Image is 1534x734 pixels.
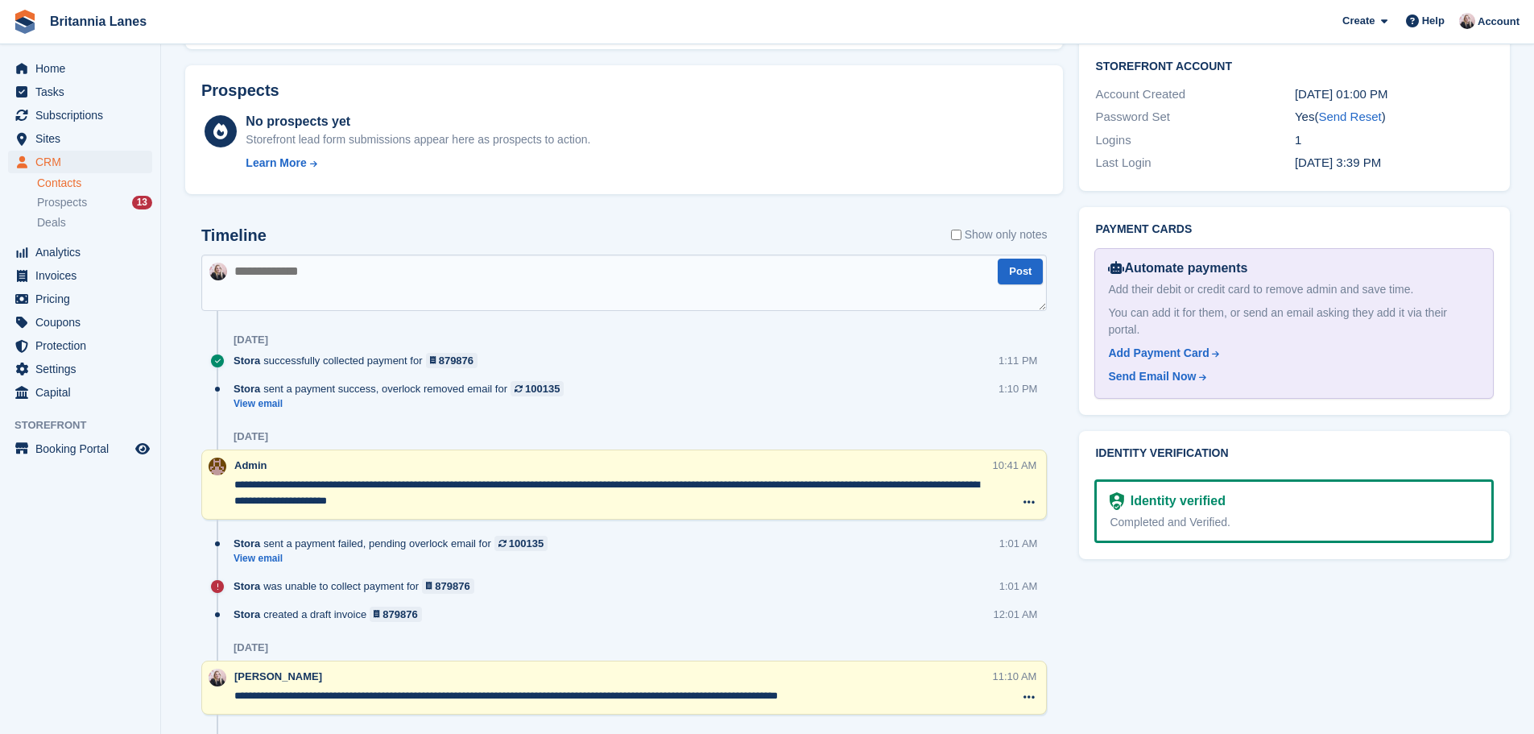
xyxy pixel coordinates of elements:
div: 1:11 PM [999,353,1037,368]
div: [DATE] [234,641,268,654]
img: stora-icon-8386f47178a22dfd0bd8f6a31ec36ba5ce8667c1dd55bd0f319d3a0aa187defe.svg [13,10,37,34]
div: 100135 [525,381,560,396]
div: Learn More [246,155,306,172]
div: [DATE] 01:00 PM [1295,85,1494,104]
a: Preview store [133,439,152,458]
div: sent a payment success, overlock removed email for [234,381,572,396]
div: 100135 [509,536,544,551]
h2: Prospects [201,81,279,100]
a: Send Reset [1318,110,1381,123]
div: Completed and Verified. [1110,514,1478,531]
div: [DATE] [234,430,268,443]
img: Alexandra Lane [1459,13,1475,29]
a: menu [8,288,152,310]
div: Storefront lead form submissions appear here as prospects to action. [246,131,590,148]
div: Add Payment Card [1108,345,1209,362]
label: Show only notes [951,226,1048,243]
input: Show only notes [951,226,961,243]
div: 10:41 AM [993,458,1037,473]
span: Subscriptions [35,104,132,126]
a: menu [8,241,152,263]
div: 879876 [382,607,417,622]
a: menu [8,57,152,80]
div: Last Login [1095,154,1294,172]
a: menu [8,311,152,334]
a: menu [8,381,152,404]
a: menu [8,334,152,357]
h2: Timeline [201,226,267,245]
button: Post [998,259,1043,285]
span: Stora [234,578,260,594]
img: Alexandra Lane [209,263,227,280]
span: Settings [35,358,132,380]
img: Identity Verification Ready [1110,492,1123,510]
span: Stora [234,536,260,551]
span: Create [1342,13,1375,29]
a: Learn More [246,155,590,172]
span: Tasks [35,81,132,103]
span: Booking Portal [35,437,132,460]
a: menu [8,104,152,126]
span: Account [1478,14,1520,30]
div: Add their debit or credit card to remove admin and save time. [1108,281,1480,298]
div: Identity verified [1124,491,1226,511]
div: Send Email Now [1108,368,1196,385]
a: 879876 [422,578,474,594]
a: 879876 [426,353,478,368]
div: 1:01 AM [999,578,1038,594]
span: ( ) [1314,110,1385,123]
a: Add Payment Card [1108,345,1474,362]
div: No prospects yet [246,112,590,131]
span: [PERSON_NAME] [234,670,322,682]
a: menu [8,264,152,287]
a: Contacts [37,176,152,191]
div: 1:01 AM [999,536,1038,551]
span: Stora [234,381,260,396]
div: 12:01 AM [994,607,1038,622]
div: was unable to collect payment for [234,578,482,594]
div: 879876 [439,353,473,368]
div: 1 [1295,131,1494,150]
a: 100135 [511,381,564,396]
div: successfully collected payment for [234,353,486,368]
div: 879876 [435,578,469,594]
span: Analytics [35,241,132,263]
span: Deals [37,215,66,230]
div: Automate payments [1108,259,1480,278]
span: Sites [35,127,132,150]
div: [DATE] [234,334,268,346]
span: Protection [35,334,132,357]
span: CRM [35,151,132,173]
a: menu [8,151,152,173]
a: menu [8,437,152,460]
div: Yes [1295,108,1494,126]
div: You can add it for them, or send an email asking they add it via their portal. [1108,305,1480,338]
a: Prospects 13 [37,194,152,211]
span: Home [35,57,132,80]
a: View email [234,397,572,411]
span: Prospects [37,195,87,210]
div: created a draft invoice [234,607,430,622]
span: Coupons [35,311,132,334]
div: 11:10 AM [993,669,1037,684]
h2: Payment cards [1095,223,1494,236]
span: Capital [35,381,132,404]
img: Alexandra Lane [209,669,226,686]
div: Account Created [1095,85,1294,104]
div: Logins [1095,131,1294,150]
div: 13 [132,196,152,209]
a: Britannia Lanes [43,8,153,35]
div: Password Set [1095,108,1294,126]
a: 100135 [494,536,548,551]
h2: Identity verification [1095,447,1494,460]
a: View email [234,552,556,566]
a: Deals [37,214,152,231]
h2: Storefront Account [1095,57,1494,73]
time: 2025-08-06 14:39:00 UTC [1295,156,1381,169]
div: sent a payment failed, pending overlock email for [234,536,556,551]
div: 1:10 PM [999,381,1037,396]
span: Stora [234,353,260,368]
span: Invoices [35,264,132,287]
span: Storefront [14,417,160,433]
a: menu [8,81,152,103]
